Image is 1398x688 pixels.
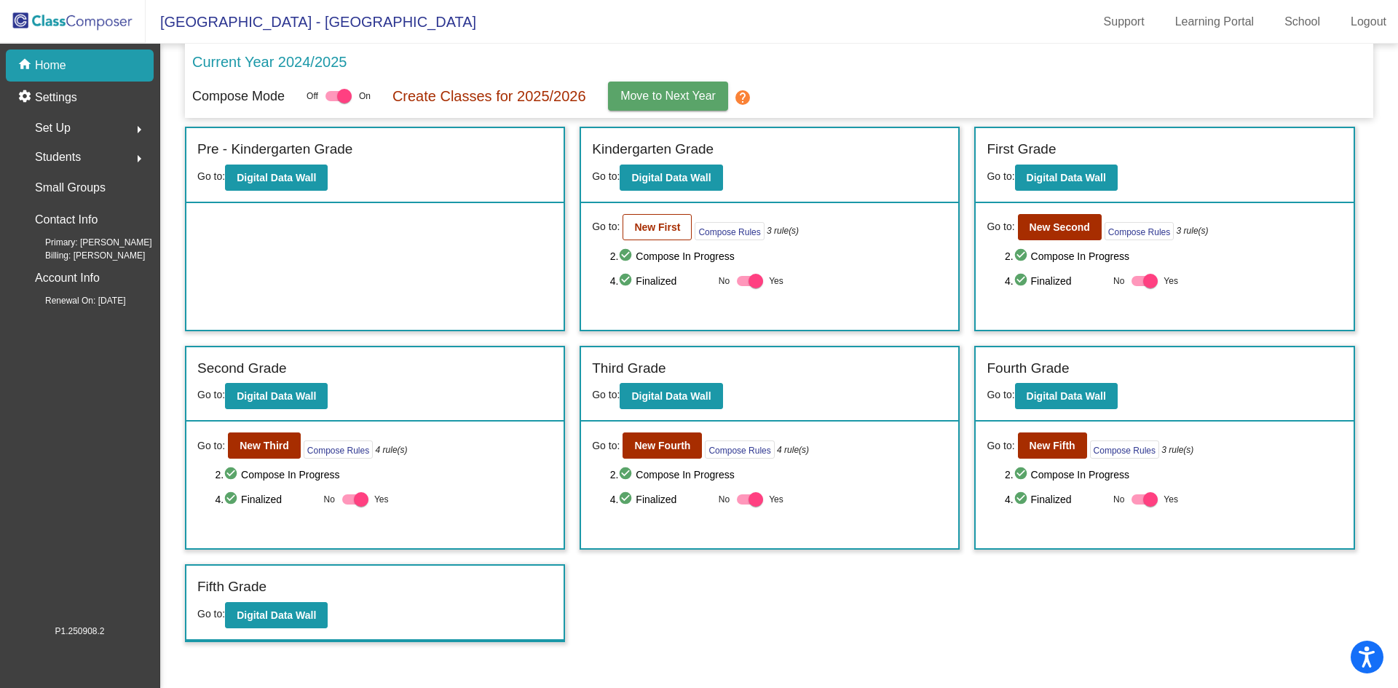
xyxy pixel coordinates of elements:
mat-icon: check_circle [618,248,636,265]
b: Digital Data Wall [631,390,711,402]
b: Digital Data Wall [631,172,711,183]
span: Yes [769,491,783,508]
button: New First [623,214,692,240]
span: Move to Next Year [620,90,716,102]
a: School [1273,10,1332,33]
span: Billing: [PERSON_NAME] [22,249,145,262]
i: 4 rule(s) [777,443,809,456]
span: 2. Compose In Progress [1005,466,1343,483]
button: Digital Data Wall [620,383,722,409]
span: Set Up [35,118,71,138]
b: Digital Data Wall [1027,172,1106,183]
label: Fourth Grade [987,358,1069,379]
span: 4. Finalized [1005,272,1106,290]
span: Go to: [197,608,225,620]
p: Account Info [35,268,100,288]
span: Renewal On: [DATE] [22,294,125,307]
b: New Third [240,440,289,451]
mat-icon: check_circle [618,491,636,508]
button: New Fourth [623,432,702,459]
span: Go to: [592,438,620,454]
span: 2. Compose In Progress [215,466,553,483]
i: 3 rule(s) [1161,443,1193,456]
button: Compose Rules [1090,440,1159,459]
span: Go to: [592,170,620,182]
mat-icon: check_circle [1014,272,1031,290]
mat-icon: home [17,57,35,74]
span: No [719,493,730,506]
b: Digital Data Wall [1027,390,1106,402]
span: 2. Compose In Progress [610,248,948,265]
span: On [359,90,371,103]
span: Go to: [987,389,1014,400]
b: New First [634,221,680,233]
mat-icon: check_circle [1014,248,1031,265]
mat-icon: check_circle [224,491,241,508]
i: 3 rule(s) [1177,224,1209,237]
span: Go to: [987,170,1014,182]
mat-icon: arrow_right [130,121,148,138]
label: Second Grade [197,358,287,379]
span: Go to: [197,389,225,400]
b: New Second [1030,221,1090,233]
span: Yes [1164,272,1178,290]
b: Digital Data Wall [237,609,316,621]
p: Small Groups [35,178,106,198]
a: Learning Portal [1164,10,1266,33]
button: Digital Data Wall [1015,383,1118,409]
span: No [324,493,335,506]
button: Digital Data Wall [225,383,328,409]
label: First Grade [987,139,1056,160]
button: Digital Data Wall [225,602,328,628]
i: 3 rule(s) [767,224,799,237]
label: Kindergarten Grade [592,139,714,160]
span: 4. Finalized [610,272,711,290]
a: Support [1092,10,1156,33]
p: Compose Mode [192,87,285,106]
mat-icon: help [734,89,751,106]
mat-icon: check_circle [618,466,636,483]
mat-icon: check_circle [618,272,636,290]
span: Yes [1164,491,1178,508]
b: New Fourth [634,440,690,451]
b: Digital Data Wall [237,172,316,183]
span: No [1113,274,1124,288]
mat-icon: settings [17,89,35,106]
span: 4. Finalized [215,491,316,508]
b: Digital Data Wall [237,390,316,402]
span: Yes [374,491,389,508]
p: Current Year 2024/2025 [192,51,347,73]
mat-icon: check_circle [224,466,241,483]
button: Digital Data Wall [225,165,328,191]
span: Primary: [PERSON_NAME] [22,236,152,249]
button: New Third [228,432,301,459]
span: Go to: [987,219,1014,234]
span: 2. Compose In Progress [1005,248,1343,265]
button: Move to Next Year [608,82,728,111]
i: 4 rule(s) [376,443,408,456]
button: Digital Data Wall [620,165,722,191]
button: Compose Rules [705,440,774,459]
label: Third Grade [592,358,666,379]
button: Digital Data Wall [1015,165,1118,191]
label: Fifth Grade [197,577,266,598]
span: Go to: [592,219,620,234]
span: Go to: [197,170,225,182]
span: Go to: [987,438,1014,454]
button: Compose Rules [304,440,373,459]
button: Compose Rules [1105,222,1174,240]
span: Students [35,147,81,167]
a: Logout [1339,10,1398,33]
button: Compose Rules [695,222,764,240]
p: Home [35,57,66,74]
p: Contact Info [35,210,98,230]
span: Go to: [592,389,620,400]
span: 2. Compose In Progress [610,466,948,483]
mat-icon: check_circle [1014,466,1031,483]
mat-icon: arrow_right [130,150,148,167]
span: Off [307,90,318,103]
mat-icon: check_circle [1014,491,1031,508]
span: Go to: [197,438,225,454]
span: 4. Finalized [610,491,711,508]
p: Settings [35,89,77,106]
